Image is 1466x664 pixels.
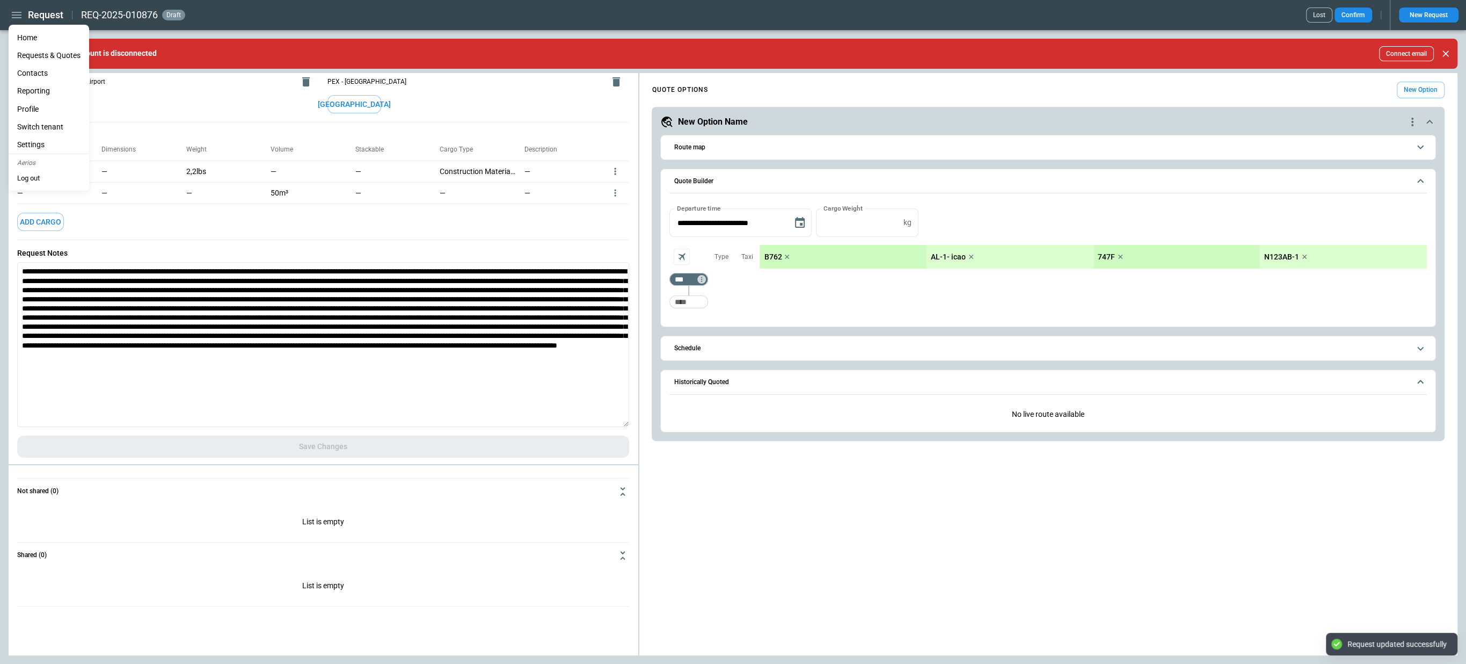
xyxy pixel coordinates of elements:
a: Contacts [9,64,89,82]
button: Log out [9,170,48,186]
a: Reporting [9,82,89,100]
li: Switch tenant [9,118,89,136]
a: Settings [9,136,89,154]
div: Request updated successfully [1347,639,1447,649]
p: Aerios [9,154,89,170]
a: Profile [9,100,89,118]
a: Home [9,29,89,47]
a: Requests & Quotes [9,47,89,64]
